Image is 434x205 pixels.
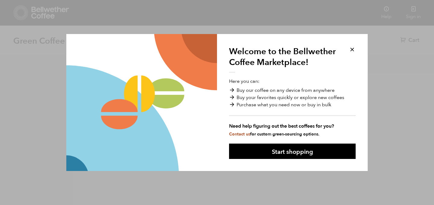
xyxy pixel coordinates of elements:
[229,131,319,137] small: for custom green-sourcing options.
[229,123,356,130] strong: Need help figuring out the best coffees for you?
[229,78,356,137] p: Here you can:
[229,101,356,108] li: Purchase what you need now or buy in bulk
[229,144,356,159] button: Start shopping
[229,131,250,137] a: Contact us
[229,87,356,94] li: Buy our coffee on any device from anywhere
[229,94,356,101] li: Buy your favorites quickly or explore new coffees
[229,46,341,73] h1: Welcome to the Bellwether Coffee Marketplace!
